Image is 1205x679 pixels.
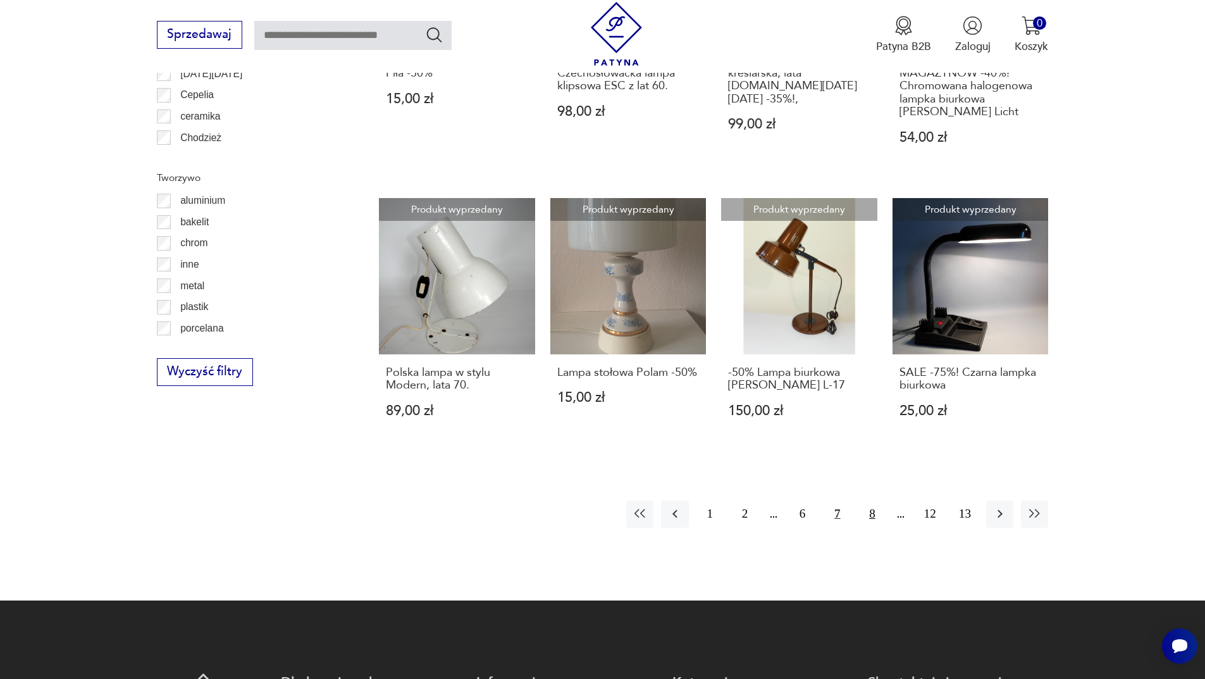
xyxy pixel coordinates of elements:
h3: SALE -75%! Czarna lampka biurkowa [899,366,1042,392]
a: Sprzedawaj [157,30,242,40]
p: aluminium [180,192,225,209]
button: 12 [917,501,944,528]
p: ceramika [180,108,220,125]
h3: Polska lampa w stylu Modern, lata 70. [386,366,528,392]
h3: Porcelanowa lampa Polam Piła -50% [386,54,528,80]
a: Ikona medaluPatyna B2B [876,16,931,54]
p: plastik [180,299,208,315]
a: Produkt wyprzedanyPolska lampa w stylu Modern, lata 70.Polska lampa w stylu Modern, lata 70.89,00 zł [379,198,535,447]
p: Cepelia [180,87,214,103]
img: Ikona medalu [894,16,913,35]
p: 15,00 zł [386,92,528,106]
p: metal [180,278,204,294]
button: Sprzedawaj [157,21,242,49]
button: 2 [731,501,758,528]
h3: Lampa stołowa Polam -50% [557,366,700,379]
p: Ćmielów [180,151,218,167]
a: Produkt wyprzedanyLampa stołowa Polam -50%Lampa stołowa Polam -50%15,00 zł [550,198,707,447]
button: 1 [696,501,724,528]
p: bakelit [180,214,209,230]
p: Zaloguj [955,39,991,54]
button: Zaloguj [955,16,991,54]
p: porcelana [180,320,224,337]
button: Patyna B2B [876,16,931,54]
p: Tworzywo [157,170,343,186]
button: 8 [858,501,886,528]
button: 0Koszyk [1015,16,1048,54]
p: porcelit [180,341,212,358]
h3: [DATE][DATE] - 30% Czechosłowacka lampa klipsowa ESC z lat 60. [557,54,700,93]
p: chrom [180,235,207,251]
p: [DATE][DATE] [180,66,242,82]
p: inne [180,256,199,273]
p: 89,00 zł [386,404,528,418]
img: Ikonka użytkownika [963,16,982,35]
button: Szukaj [425,25,443,44]
iframe: Smartsupp widget button [1162,628,1197,664]
p: 15,00 zł [557,391,700,404]
button: 6 [789,501,816,528]
button: 13 [951,501,979,528]
p: 98,00 zł [557,105,700,118]
button: 7 [824,501,851,528]
h3: CZYSZCZENIE MAGAZYNÓW -40%! Chromowana halogenowa lampka biurkowa [PERSON_NAME] Licht [899,54,1042,119]
h3: -50% Lampa biurkowa [PERSON_NAME] L-17 [728,366,870,392]
a: Produkt wyprzedanySALE -75%! Czarna lampka biurkowaSALE -75%! Czarna lampka biurkowa25,00 zł [893,198,1049,447]
h3: Lampka biurkowa kreślarska, lata [DOMAIN_NAME][DATE][DATE] -35%!, [728,54,870,106]
p: 25,00 zł [899,404,1042,418]
a: Produkt wyprzedany-50% Lampa biurkowa Jac Jacobsen L-17-50% Lampa biurkowa [PERSON_NAME] L-17150,... [721,198,877,447]
p: Patyna B2B [876,39,931,54]
img: Ikona koszyka [1022,16,1041,35]
div: 0 [1033,16,1046,30]
p: 54,00 zł [899,131,1042,144]
img: Patyna - sklep z meblami i dekoracjami vintage [584,2,648,66]
button: Wyczyść filtry [157,358,253,386]
p: Chodzież [180,130,221,146]
p: 99,00 zł [728,118,870,131]
p: Koszyk [1015,39,1048,54]
p: 150,00 zł [728,404,870,418]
